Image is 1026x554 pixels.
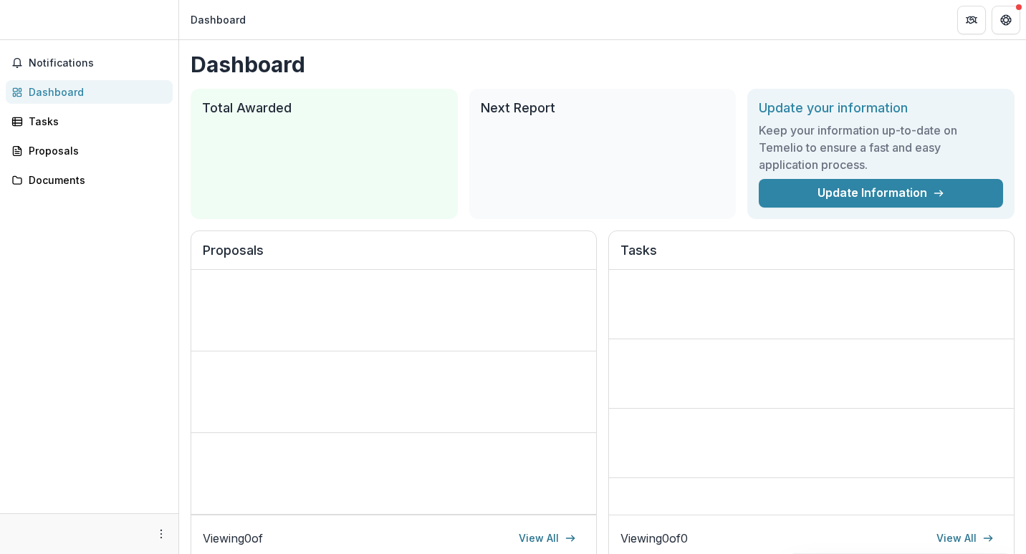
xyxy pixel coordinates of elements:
h2: Next Report [481,100,725,116]
a: View All [928,527,1002,550]
button: Partners [957,6,986,34]
a: Dashboard [6,80,173,104]
a: Proposals [6,139,173,162]
div: Documents [29,172,161,188]
h1: Dashboard [191,52,1015,77]
div: Dashboard [191,12,246,27]
a: View All [510,527,585,550]
button: Get Help [992,6,1020,34]
h2: Proposals [203,243,585,270]
h3: Keep your information up-to-date on Temelio to ensure a fast and easy application process. [759,122,1003,173]
h2: Update your information [759,100,1003,116]
div: Proposals [29,143,161,158]
a: Tasks [6,110,173,133]
h2: Tasks [620,243,1002,270]
a: Documents [6,168,173,192]
p: Viewing 0 of [203,530,263,547]
div: Dashboard [29,84,161,99]
button: More [153,525,170,543]
a: Update Information [759,179,1003,208]
nav: breadcrumb [185,9,251,30]
div: Tasks [29,114,161,129]
h2: Total Awarded [202,100,446,116]
span: Notifications [29,57,167,69]
button: Notifications [6,52,173,74]
p: Viewing 0 of 0 [620,530,688,547]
